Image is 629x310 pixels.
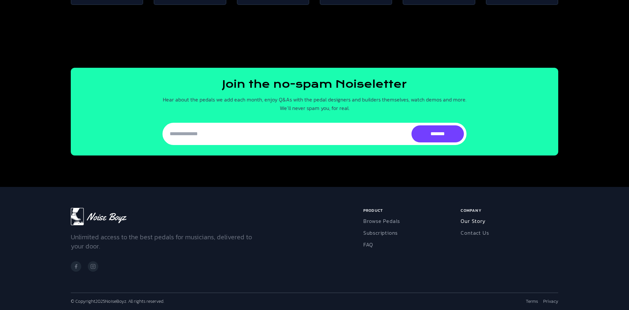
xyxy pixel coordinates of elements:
h6: Product [363,208,458,216]
p: Hear about the pedals we add each month, enjoy Q&As with the pedal designers and builders themsel... [162,95,467,112]
a: Terms [526,298,538,305]
a: Browse Pedals [363,217,400,225]
h6: Company [461,208,556,216]
a: Privacy [543,298,558,305]
p: Unlimited access to the best pedals for musicians, delivered to your door. [71,232,266,251]
p: © Copyright 2025 NoiseBoyz. All rights reserved. [71,298,314,305]
h2: Join the no-spam Noiseletter [162,78,467,90]
a: Subscriptions [363,229,398,237]
a: Our Story [461,217,485,225]
a: FAQ [363,241,373,248]
a: Contact Us [461,229,489,237]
